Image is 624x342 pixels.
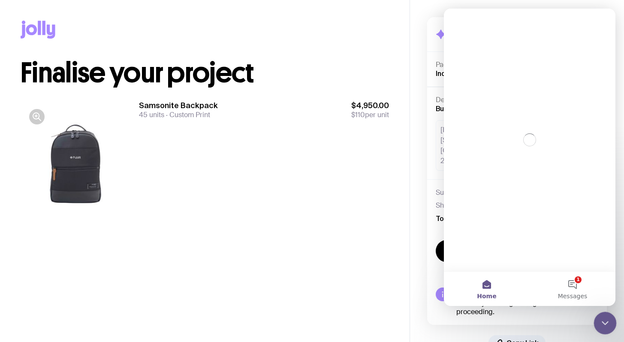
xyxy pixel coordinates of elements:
span: Individual Items [436,70,487,77]
span: Total (inc. GST) [436,214,487,223]
span: per unit [351,111,389,119]
span: $4,950.00 [351,100,389,111]
h3: Samsonite Backpack [139,100,218,111]
span: Shipping [436,201,464,210]
button: Confirm [436,240,598,262]
span: Custom Print [164,110,210,119]
span: Subtotal [436,188,462,197]
iframe: Intercom live chat [444,9,615,306]
h4: Packing Type [436,61,578,69]
div: [PERSON_NAME] [STREET_ADDRESS] [GEOGRAPHIC_DATA], [GEOGRAPHIC_DATA] 2015 [436,120,598,171]
span: $110 [351,110,365,119]
iframe: Intercom live chat [594,312,617,335]
h1: Finalise your project [21,59,389,87]
h4: Delivery [436,96,598,104]
span: Bulk Shipment [436,105,483,112]
span: 45 units [139,110,164,119]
